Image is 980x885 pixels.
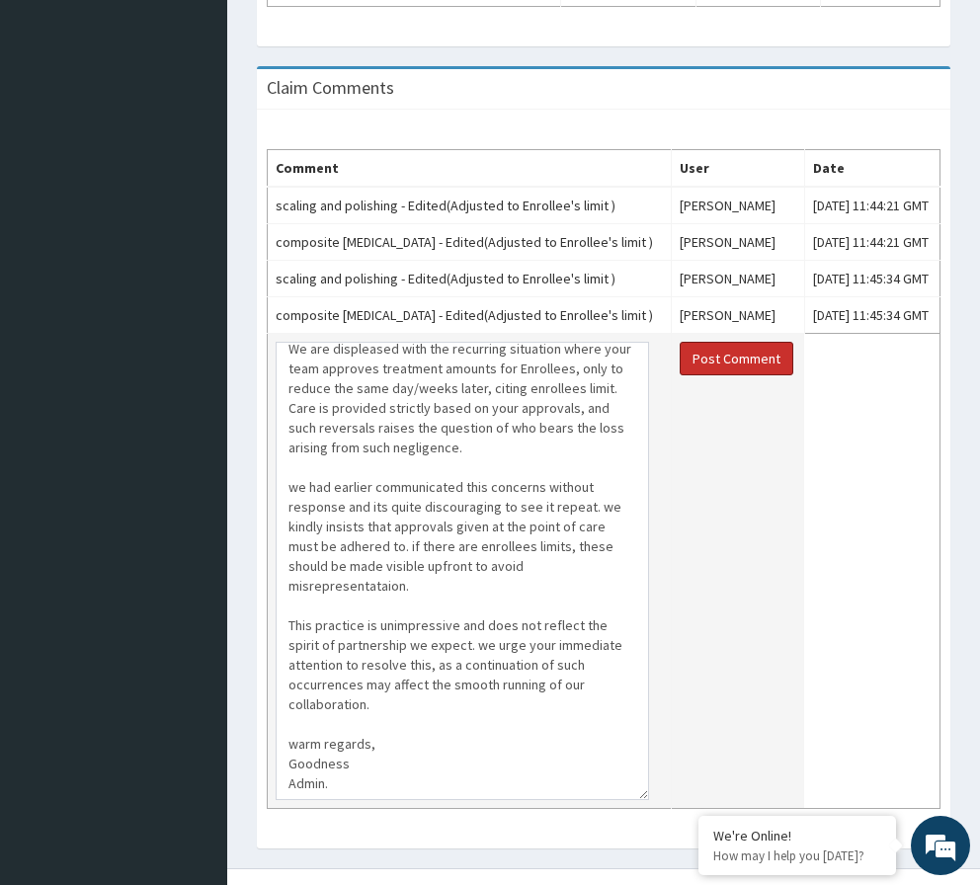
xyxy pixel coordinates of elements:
td: scaling and polishing - Edited(Adjusted to Enrollee's limit ) [268,261,672,297]
p: How may I help you today? [713,847,881,864]
textarea: Type your message and hit 'Enter' [10,539,376,608]
th: Comment [268,150,672,188]
textarea: We are displeased with the recurring situation where your team approves treatment amounts for Enr... [276,342,649,800]
td: scaling and polishing - Edited(Adjusted to Enrollee's limit ) [268,187,672,224]
td: composite [MEDICAL_DATA] - Edited(Adjusted to Enrollee's limit ) [268,297,672,334]
td: [DATE] 11:45:34 GMT [804,261,939,297]
td: composite [MEDICAL_DATA] - Edited(Adjusted to Enrollee's limit ) [268,224,672,261]
h3: Claim Comments [267,79,394,97]
div: We're Online! [713,827,881,845]
td: [PERSON_NAME] [671,224,804,261]
th: User [671,150,804,188]
img: d_794563401_company_1708531726252_794563401 [37,99,80,148]
td: [PERSON_NAME] [671,187,804,224]
td: [DATE] 11:44:21 GMT [804,224,939,261]
td: [DATE] 11:44:21 GMT [804,187,939,224]
span: We're online! [115,249,273,448]
th: Date [804,150,939,188]
td: [PERSON_NAME] [671,297,804,334]
div: Minimize live chat window [324,10,371,57]
button: Post Comment [680,342,793,375]
div: Chat with us now [103,111,332,136]
td: [PERSON_NAME] [671,261,804,297]
td: [DATE] 11:45:34 GMT [804,297,939,334]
